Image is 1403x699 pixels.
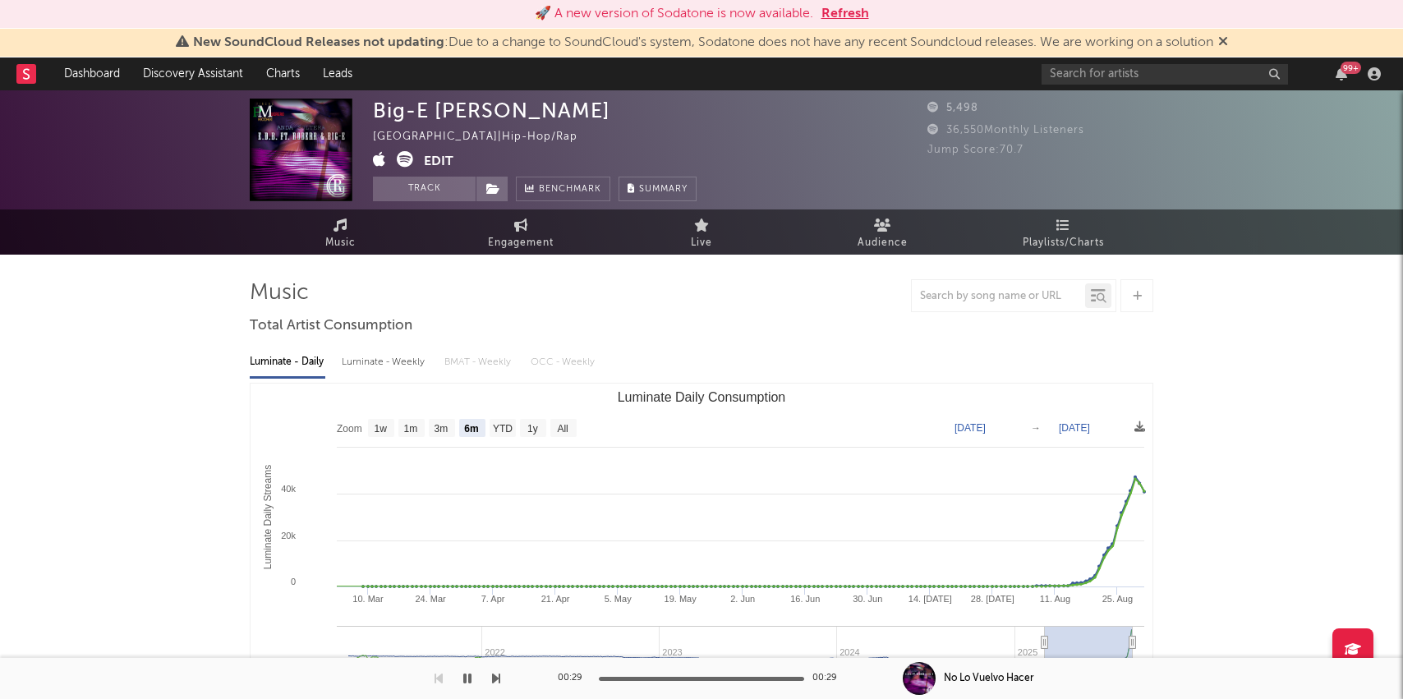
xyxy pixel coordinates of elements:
[908,594,952,604] text: 14. [DATE]
[352,594,384,604] text: 10. Mar
[611,209,792,255] a: Live
[250,348,325,376] div: Luminate - Daily
[853,594,882,604] text: 30. Jun
[1031,422,1041,434] text: →
[488,233,554,253] span: Engagement
[954,422,986,434] text: [DATE]
[291,577,296,586] text: 0
[858,233,908,253] span: Audience
[730,594,755,604] text: 2. Jun
[1336,67,1347,80] button: 99+
[541,594,570,604] text: 21. Apr
[250,316,412,336] span: Total Artist Consumption
[790,594,820,604] text: 16. Jun
[342,348,428,376] div: Luminate - Weekly
[262,465,274,569] text: Luminate Daily Streams
[539,180,601,200] span: Benchmark
[193,36,444,49] span: New SoundCloud Releases not updating
[255,57,311,90] a: Charts
[927,125,1084,136] span: 36,550 Monthly Listeners
[415,594,446,604] text: 24. Mar
[481,594,505,604] text: 7. Apr
[404,423,418,435] text: 1m
[1218,36,1228,49] span: Dismiss
[821,4,869,24] button: Refresh
[558,669,591,688] div: 00:29
[1341,62,1361,74] div: 99 +
[193,36,1213,49] span: : Due to a change to SoundCloud's system, Sodatone does not have any recent Soundcloud releases. ...
[535,4,813,24] div: 🚀 A new version of Sodatone is now available.
[464,423,478,435] text: 6m
[424,151,453,172] button: Edit
[493,423,513,435] text: YTD
[435,423,448,435] text: 3m
[527,423,538,435] text: 1y
[927,103,978,113] span: 5,498
[430,209,611,255] a: Engagement
[792,209,973,255] a: Audience
[619,177,697,201] button: Summary
[1040,594,1070,604] text: 11. Aug
[812,669,845,688] div: 00:29
[250,209,430,255] a: Music
[944,671,1034,686] div: No Lo Vuelvo Hacer
[373,177,476,201] button: Track
[131,57,255,90] a: Discovery Assistant
[281,484,296,494] text: 40k
[639,185,688,194] span: Summary
[1042,64,1288,85] input: Search for artists
[375,423,388,435] text: 1w
[325,233,356,253] span: Music
[912,290,1085,303] input: Search by song name or URL
[665,594,697,604] text: 19. May
[691,233,712,253] span: Live
[53,57,131,90] a: Dashboard
[973,209,1153,255] a: Playlists/Charts
[311,57,364,90] a: Leads
[516,177,610,201] a: Benchmark
[971,594,1014,604] text: 28. [DATE]
[1059,422,1090,434] text: [DATE]
[373,99,610,122] div: Big-E [PERSON_NAME]
[927,145,1023,155] span: Jump Score: 70.7
[618,390,786,404] text: Luminate Daily Consumption
[281,531,296,540] text: 20k
[373,127,615,147] div: [GEOGRAPHIC_DATA] | Hip-Hop/Rap
[337,423,362,435] text: Zoom
[1023,233,1104,253] span: Playlists/Charts
[605,594,632,604] text: 5. May
[557,423,568,435] text: All
[1102,594,1133,604] text: 25. Aug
